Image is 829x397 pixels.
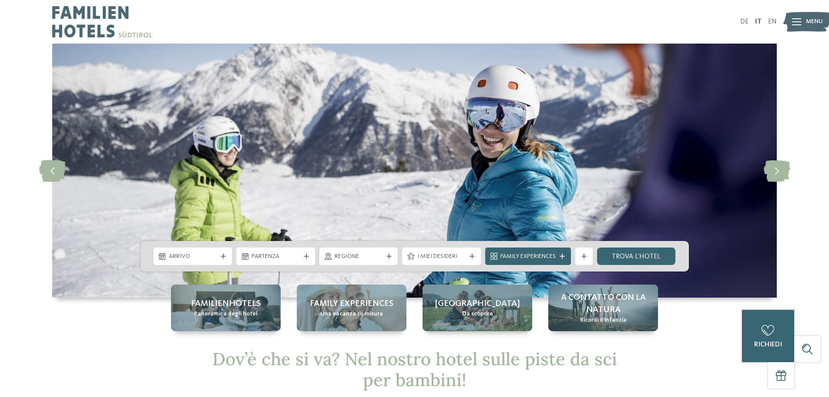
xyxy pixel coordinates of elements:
img: Hotel sulle piste da sci per bambini: divertimento senza confini [52,44,777,298]
a: trova l’hotel [597,248,676,265]
a: DE [740,18,748,25]
a: IT [755,18,762,25]
a: Hotel sulle piste da sci per bambini: divertimento senza confini Familienhotels Panoramica degli ... [171,285,281,331]
span: Dov’è che si va? Nel nostro hotel sulle piste da sci per bambini! [212,348,617,391]
span: Familienhotels [191,298,261,310]
span: Regione [335,252,383,261]
a: richiedi [742,310,794,362]
span: Family experiences [310,298,393,310]
span: Partenza [252,252,300,261]
span: A contatto con la natura [557,292,649,316]
a: Hotel sulle piste da sci per bambini: divertimento senza confini [GEOGRAPHIC_DATA] Da scoprire [423,285,532,331]
span: Menu [806,17,823,26]
span: I miei desideri [417,252,466,261]
span: Panoramica degli hotel [194,310,258,319]
span: Family Experiences [500,252,556,261]
span: [GEOGRAPHIC_DATA] [435,298,520,310]
a: EN [768,18,777,25]
a: Hotel sulle piste da sci per bambini: divertimento senza confini A contatto con la natura Ricordi... [548,285,658,331]
span: richiedi [754,341,782,348]
span: Una vacanza su misura [320,310,383,319]
a: Hotel sulle piste da sci per bambini: divertimento senza confini Family experiences Una vacanza s... [297,285,406,331]
span: Arrivo [169,252,217,261]
span: Da scoprire [462,310,493,319]
span: Ricordi d’infanzia [580,316,627,325]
